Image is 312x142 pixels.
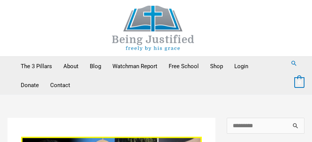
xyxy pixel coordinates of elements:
[97,6,210,51] img: Being Justified
[163,57,204,76] a: Free School
[15,57,283,95] nav: Primary Site Navigation
[45,76,76,95] a: Contact
[15,57,58,76] a: The 3 Pillars
[294,79,304,86] a: View Shopping Cart, empty
[58,57,84,76] a: About
[107,57,163,76] a: Watchman Report
[298,80,301,85] span: 0
[84,57,107,76] a: Blog
[229,57,254,76] a: Login
[290,60,297,67] a: Search button
[15,76,45,95] a: Donate
[204,57,229,76] a: Shop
